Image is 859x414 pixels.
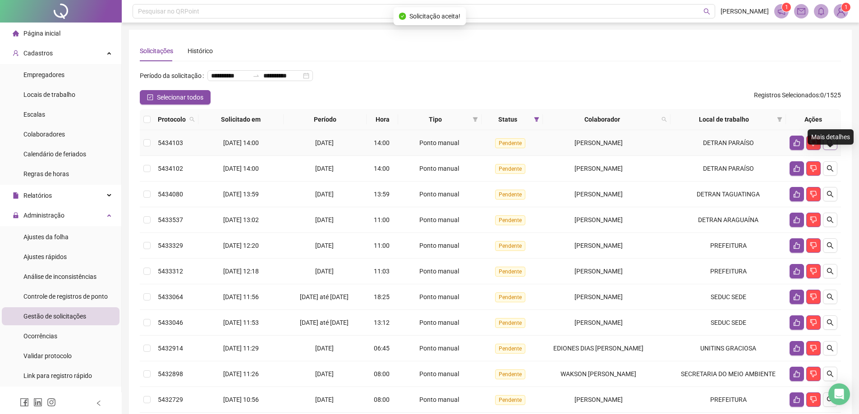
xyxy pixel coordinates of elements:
[419,396,459,403] span: Ponto manual
[23,50,53,57] span: Cadastros
[419,345,459,352] span: Ponto manual
[158,319,183,326] span: 5433046
[671,182,786,207] td: DETRAN TAGUATINGA
[495,164,525,174] span: Pendente
[419,165,459,172] span: Ponto manual
[158,268,183,275] span: 5433312
[671,387,786,413] td: PREFEITURA
[473,117,478,122] span: filter
[495,292,525,302] span: Pendente
[409,11,460,21] span: Solicitação aceita!
[223,216,259,223] span: [DATE] 13:02
[158,242,183,249] span: 5433329
[315,268,334,275] span: [DATE]
[574,139,623,146] span: [PERSON_NAME]
[793,345,800,352] span: like
[419,139,459,146] span: Ponto manual
[793,268,800,275] span: like
[754,90,841,105] span: : 0 / 1525
[547,114,658,124] span: Colaborador
[20,398,29,407] span: facebook
[253,72,260,79] span: to
[810,345,817,352] span: dislike
[158,396,183,403] span: 5432729
[827,242,834,249] span: search
[374,319,390,326] span: 13:12
[808,129,854,145] div: Mais detalhes
[374,345,390,352] span: 06:45
[157,92,203,102] span: Selecionar todos
[223,345,259,352] span: [DATE] 11:29
[574,216,623,223] span: [PERSON_NAME]
[223,370,259,378] span: [DATE] 11:26
[140,90,211,105] button: Selecionar todos
[703,8,710,15] span: search
[223,268,259,275] span: [DATE] 12:18
[777,7,786,15] span: notification
[419,319,459,326] span: Ponto manual
[754,91,819,99] span: Registros Selecionados
[671,361,786,387] td: SECRETARIA DO MEIO AMBIENTE
[777,117,782,122] span: filter
[223,319,259,326] span: [DATE] 11:53
[315,139,334,146] span: [DATE]
[315,191,334,198] span: [DATE]
[374,191,390,198] span: 13:59
[23,253,67,260] span: Ajustes rápidos
[23,170,69,177] span: Regras de horas
[419,242,459,249] span: Ponto manual
[23,111,45,118] span: Escalas
[374,370,390,378] span: 08:00
[23,192,52,199] span: Relatórios
[810,268,817,275] span: dislike
[419,268,459,275] span: Ponto manual
[785,4,788,10] span: 1
[471,113,480,126] span: filter
[13,192,19,199] span: file
[158,216,183,223] span: 5433537
[47,398,56,407] span: instagram
[315,165,334,172] span: [DATE]
[147,94,153,100] span: check-square
[158,165,183,172] span: 5434102
[23,332,57,340] span: Ocorrências
[495,190,525,200] span: Pendente
[315,370,334,378] span: [DATE]
[223,396,259,403] span: [DATE] 10:56
[495,344,525,354] span: Pendente
[158,370,183,378] span: 5432898
[810,191,817,198] span: dislike
[827,216,834,223] span: search
[419,191,459,198] span: Ponto manual
[793,139,800,146] span: like
[374,242,390,249] span: 11:00
[574,165,623,172] span: [PERSON_NAME]
[96,400,102,406] span: left
[284,109,367,130] th: Período
[671,233,786,259] td: PREFEITURA
[574,293,623,300] span: [PERSON_NAME]
[23,131,65,138] span: Colaboradores
[189,117,195,122] span: search
[399,13,406,20] span: check-circle
[23,313,86,320] span: Gestão de solicitações
[223,165,259,172] span: [DATE] 14:00
[810,319,817,326] span: dislike
[223,191,259,198] span: [DATE] 13:59
[495,395,525,405] span: Pendente
[374,268,390,275] span: 11:03
[671,284,786,310] td: SEDUC SEDE
[834,5,848,18] img: 91023
[495,215,525,225] span: Pendente
[574,191,623,198] span: [PERSON_NAME]
[827,396,834,403] span: search
[793,293,800,300] span: like
[374,165,390,172] span: 14:00
[300,319,349,326] span: [DATE] até [DATE]
[671,259,786,284] td: PREFEITURA
[158,191,183,198] span: 5434080
[495,318,525,328] span: Pendente
[553,345,643,352] span: EDIONES DIAS [PERSON_NAME]
[793,396,800,403] span: like
[23,212,64,219] span: Administração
